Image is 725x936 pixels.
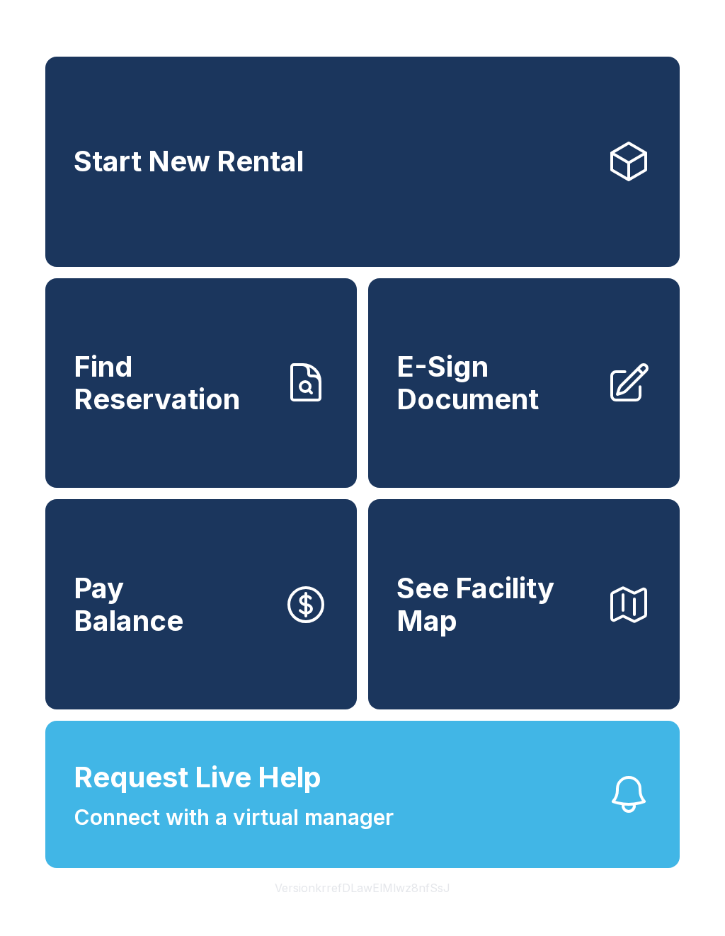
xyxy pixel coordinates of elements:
[74,756,321,799] span: Request Live Help
[396,350,595,415] span: E-Sign Document
[368,499,680,709] button: See Facility Map
[74,801,394,833] span: Connect with a virtual manager
[45,278,357,489] a: Find Reservation
[396,572,595,637] span: See Facility Map
[45,499,357,709] button: PayBalance
[74,145,304,178] span: Start New Rental
[45,721,680,868] button: Request Live HelpConnect with a virtual manager
[263,868,462,908] button: VersionkrrefDLawElMlwz8nfSsJ
[45,57,680,267] a: Start New Rental
[74,350,272,415] span: Find Reservation
[368,278,680,489] a: E-Sign Document
[74,572,183,637] span: Pay Balance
